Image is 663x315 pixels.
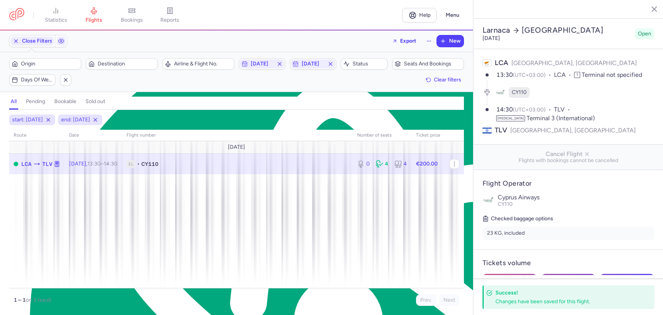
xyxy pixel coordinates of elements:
span: CY110 [498,201,513,207]
th: number of seats [353,130,411,141]
span: end: [DATE] [61,116,90,124]
th: Ticket price [411,130,445,141]
h2: Larnaca [GEOGRAPHIC_DATA] [483,25,632,35]
h4: sold out [85,98,105,105]
span: TLV [495,126,507,135]
time: 14:30 [104,161,117,167]
span: statistics [45,17,67,24]
h5: Checked baggage options [483,214,654,223]
button: Close Filters [9,35,55,47]
span: • [137,160,140,168]
button: Export [387,35,421,47]
button: Origin [9,58,81,70]
button: Destination [86,58,158,70]
span: TLV [554,105,573,114]
span: Days of week [21,77,53,83]
button: Airline & Flight No. [162,58,234,70]
span: Origin [21,61,79,67]
span: [DATE], [69,161,117,167]
button: Prev. [416,294,436,306]
a: statistics [37,7,75,24]
button: Days of week [9,74,55,86]
span: Flights with bookings cannot be cancelled [479,157,657,164]
span: (UTC+03:00) [513,107,546,113]
h4: Flight Operator [483,179,654,188]
span: Export [400,38,416,44]
button: New [437,35,464,47]
span: Terminal not specified [582,71,642,78]
button: Seats and bookings [392,58,464,70]
span: [DATE] [228,144,245,150]
span: LCA [495,59,508,67]
button: [DATE] [239,58,285,70]
figure: CY airline logo [495,87,506,98]
span: Destination [98,61,155,67]
h4: all [11,98,17,105]
span: Airline & Flight No. [174,61,232,67]
li: 23 KG, included [483,226,654,240]
h4: Tickets volume [483,259,654,267]
p: Cyprus Airways [498,194,654,201]
strong: 1 – 1 [14,297,26,303]
span: New [449,38,460,44]
span: TLV [42,160,52,168]
span: Open [638,30,651,38]
span: – [87,161,117,167]
th: Flight number [122,130,353,141]
button: Menu [441,8,464,22]
time: [DATE] [483,35,500,41]
span: on 1 result [26,297,51,303]
time: 14:30 [496,106,513,113]
span: Cancel Flight [479,151,657,157]
span: [GEOGRAPHIC_DATA], [GEOGRAPHIC_DATA] [510,126,636,135]
span: 1L [127,160,136,168]
h4: bookable [54,98,76,105]
strong: €200.00 [416,161,438,167]
th: route [9,130,65,141]
time: 13:30 [496,71,513,78]
a: reports [151,7,189,24]
div: 0 [357,160,370,168]
div: 4 [394,160,407,168]
h4: Success! [495,289,638,296]
button: Next [439,294,459,306]
span: CY110 [141,160,158,168]
span: CY110 [512,89,527,96]
div: Changes have been saved for this flight. [495,298,638,305]
span: bookings [121,17,143,24]
img: Cyprus Airways logo [483,194,495,206]
span: T [574,72,580,78]
span: [GEOGRAPHIC_DATA], [GEOGRAPHIC_DATA] [511,59,637,67]
span: LCA [554,71,574,80]
a: bookings [113,7,151,24]
span: Close Filters [22,38,52,44]
a: Help [402,8,437,22]
button: Clear filters [423,74,464,86]
a: flights [75,7,113,24]
span: reports [160,17,179,24]
h4: pending [26,98,45,105]
span: [DATE] [302,61,324,67]
th: date [65,130,122,141]
a: CitizenPlane red outlined logo [9,8,24,22]
span: (UTC+03:00) [513,72,546,78]
button: Status [341,58,387,70]
span: Status [353,61,385,67]
span: [MEDICAL_DATA] [496,115,525,121]
span: [DATE] [251,61,274,67]
span: start: [DATE] [12,116,43,124]
time: 13:30 [87,161,101,167]
span: Seats and bookings [404,61,462,67]
span: Clear filters [434,77,461,83]
span: flights [85,17,102,24]
div: 4 [376,160,388,168]
span: OPEN [14,162,18,166]
button: [DATE] [290,58,336,70]
span: LCA [21,160,32,168]
span: Help [419,12,430,18]
span: Terminal 3 (International) [527,115,595,122]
